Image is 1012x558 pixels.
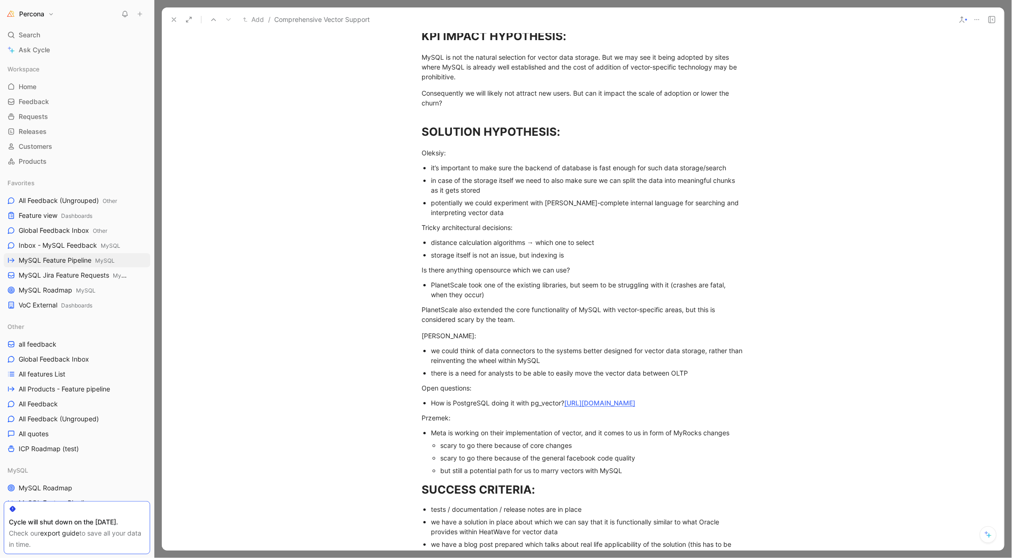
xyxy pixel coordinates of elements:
span: All Feedback (Ungrouped) [19,196,117,206]
span: Global Feedback Inbox [19,355,89,364]
div: tests / documentation / release notes are in place [431,504,744,514]
span: Comprehensive Vector Support [274,14,370,25]
span: MySQL Feature Pipeline [19,256,115,265]
div: potentially we could experiment with [PERSON_NAME]-complete internal language for searching and i... [431,198,744,217]
div: Otherall feedbackGlobal Feedback InboxAll features ListAll Products - Feature pipelineAll Feedbac... [4,320,150,456]
span: ICP Roadmap (test) [19,444,79,453]
div: distance calculation algorithms → which one to select [431,237,744,247]
span: MySQL [113,272,132,279]
span: Favorites [7,178,35,188]
span: All quotes [19,429,49,439]
span: Customers [19,142,52,151]
div: storage itself is not an issue, but indexing is [431,250,744,260]
div: there is a need for analysts to be able to easily move the vector data between OLTP [431,368,744,378]
a: All features List [4,367,150,381]
button: Add [241,14,266,25]
span: Other [103,197,117,204]
a: MySQL RoadmapMySQL [4,283,150,297]
span: All Feedback [19,399,58,409]
div: Cycle will shut down on the [DATE]. [9,516,145,528]
span: MySQL [95,257,115,264]
div: Is there anything opensource which we can use? [422,265,744,275]
a: Releases [4,125,150,139]
a: All Feedback (Ungrouped)Other [4,194,150,208]
div: Oleksiy: [422,148,744,158]
span: MySQL [7,466,28,475]
a: Ask Cycle [4,43,150,57]
div: Search [4,28,150,42]
div: Open questions: [422,383,744,393]
div: How is PostgreSQL doing it with pg_vector? [431,398,744,408]
span: Workspace [7,64,40,74]
span: MySQL [76,287,96,294]
div: but still a potential path for us to marry vectors with MySQL [440,466,744,475]
span: Requests [19,112,48,121]
strong: SOLUTION HYPOTHESIS: [422,125,560,139]
span: Search [19,29,40,41]
div: Other [4,320,150,334]
span: Feature view [19,211,92,221]
span: Global Feedback Inbox [19,226,107,236]
a: All quotes [4,427,150,441]
span: Dashboards [61,212,92,219]
div: we could think of data connectors to the systems better designed for vector data storage, rather ... [431,346,744,365]
div: we have a solution in place about which we can say that it is functionally similar to what Oracle... [431,517,744,537]
strong: KPI IMPACT HYPOTHESIS: [422,29,566,43]
a: Inbox - MySQL FeedbackMySQL [4,238,150,252]
a: MySQL Feature PipelineMySQL [4,253,150,267]
a: Customers [4,139,150,153]
a: MySQL Jira Feature RequestsMySQL [4,268,150,282]
a: All Feedback [4,397,150,411]
span: MySQL Jira Feature Requests [19,271,127,280]
span: MySQL [101,242,120,249]
span: Releases [19,127,47,136]
span: Other [7,322,24,331]
div: scary to go there because of the general facebook code quality [440,453,744,463]
span: Home [19,82,36,91]
a: ICP Roadmap (test) [4,442,150,456]
span: All Products - Feature pipeline [19,384,110,394]
div: in case of the storage itself we need to also make sure we can split the data into meaningful chu... [431,175,744,195]
span: / [268,14,270,25]
a: Global Feedback Inbox [4,352,150,366]
div: Check our to save all your data in time. [9,528,145,550]
div: it’s important to make sure the backend of database is fast enough for such data storage/search [431,163,744,173]
a: MySQL Roadmap [4,481,150,495]
span: Inbox - MySQL Feedback [19,241,120,251]
a: All Products - Feature pipeline [4,382,150,396]
span: All features List [19,370,65,379]
button: PerconaPercona [4,7,56,21]
span: MySQL Feature Pipeline [19,498,91,508]
span: Dashboards [61,302,92,309]
div: PlanetScale took one of the existing libraries, but seem to be struggling with it (crashes are fa... [431,280,744,300]
span: Feedback [19,97,49,106]
div: PlanetScale also extended the core functionality of MySQL with vector-specific areas, but this is... [422,305,744,324]
div: Consequently we will likely not attract new users. But can it impact the scale of adoption or low... [422,88,744,108]
a: All Feedback (Ungrouped) [4,412,150,426]
strong: SUCCESS CRITERIA: [422,483,535,496]
span: All Feedback (Ungrouped) [19,414,99,424]
a: Products [4,154,150,168]
a: all feedback [4,337,150,351]
a: Feedback [4,95,150,109]
div: MySQL [4,463,150,477]
span: all feedback [19,340,56,349]
a: Home [4,80,150,94]
div: MySQL is not the natural selection for vector data storage. But we may see it being adopted by si... [422,52,744,82]
span: Other [93,227,107,234]
img: Percona [6,9,15,19]
div: Tricky architectural decisions: [422,223,744,232]
h1: Percona [19,10,44,18]
div: Meta is working on their implementation of vector, and it comes to us in form of MyRocks changes [431,428,744,438]
span: Products [19,157,47,166]
a: MySQL Feature Pipeline [4,496,150,510]
span: MySQL Roadmap [19,286,96,295]
div: [PERSON_NAME]: [422,331,744,341]
span: Ask Cycle [19,44,50,56]
div: Workspace [4,62,150,76]
a: Feature viewDashboards [4,209,150,223]
a: VoC ExternalDashboards [4,298,150,312]
span: VoC External [19,300,92,310]
a: Global Feedback InboxOther [4,223,150,237]
div: Przemek: [422,413,744,423]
